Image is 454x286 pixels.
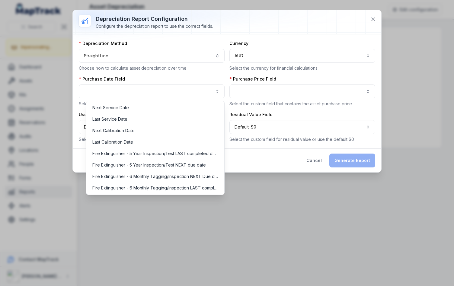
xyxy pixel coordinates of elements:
[92,173,218,180] span: Fire Extinguisher - 6 Monthly Tagging/Inspection NEXT Due date
[92,116,127,122] span: Last Service Date
[92,151,218,157] span: Fire Extinguisher - 5 Year Inspection/Test LAST completed date
[92,162,206,168] span: Fire Extinguisher - 5 Year Inspection/Test NEXT due date
[92,185,218,191] span: Fire Extinguisher - 6 Monthly Tagging/Inspection LAST completed date
[92,105,129,111] span: Next Service Date
[92,128,135,134] span: Next Calibration Date
[92,139,133,145] span: Last Calibration Date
